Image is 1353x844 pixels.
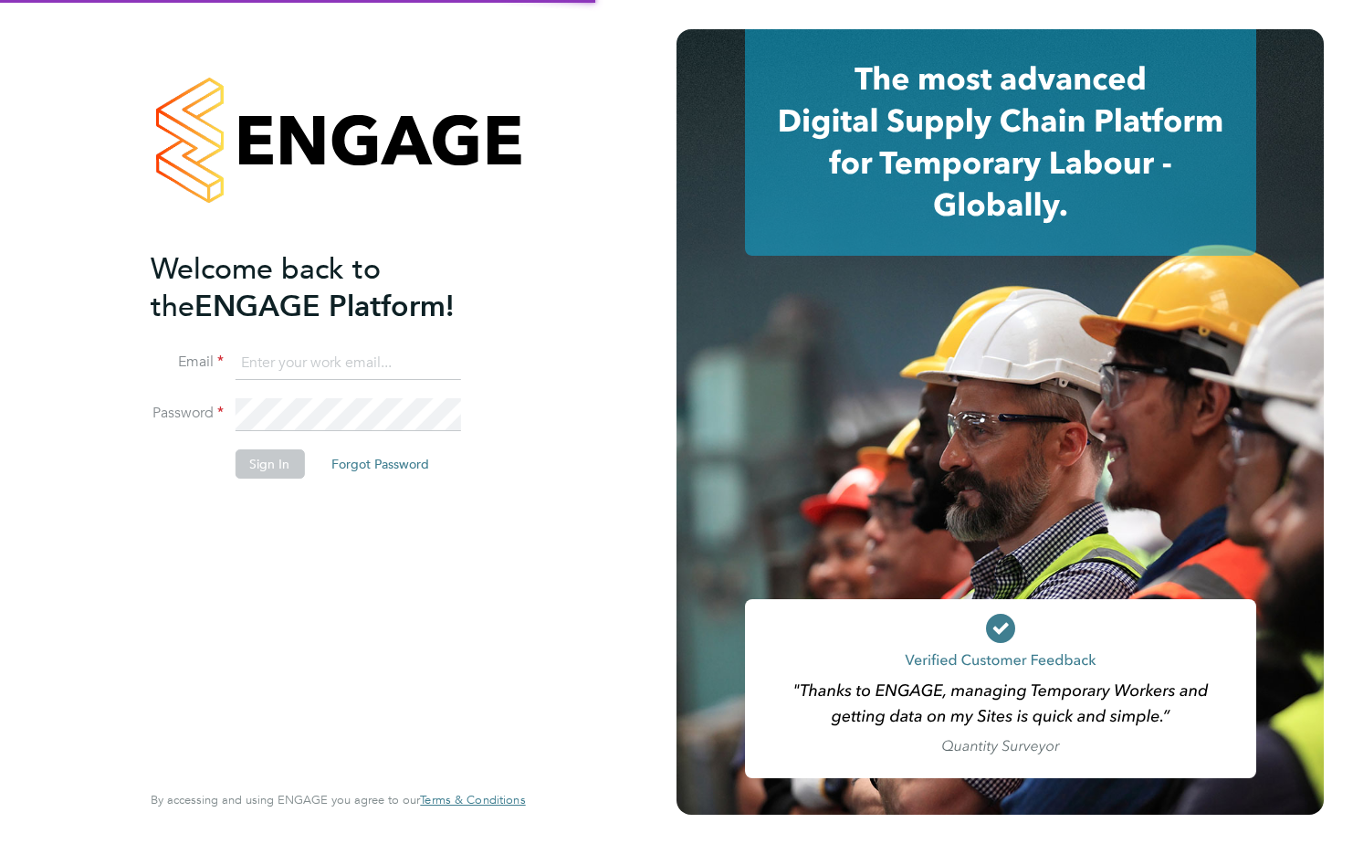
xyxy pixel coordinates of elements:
button: Sign In [235,449,304,479]
label: Email [151,353,224,372]
span: By accessing and using ENGAGE you agree to our [151,792,525,807]
button: Forgot Password [317,449,444,479]
span: Welcome back to the [151,251,381,324]
input: Enter your work email... [235,347,460,380]
span: Terms & Conditions [420,792,525,807]
label: Password [151,404,224,423]
a: Terms & Conditions [420,793,525,807]
h2: ENGAGE Platform! [151,250,507,325]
